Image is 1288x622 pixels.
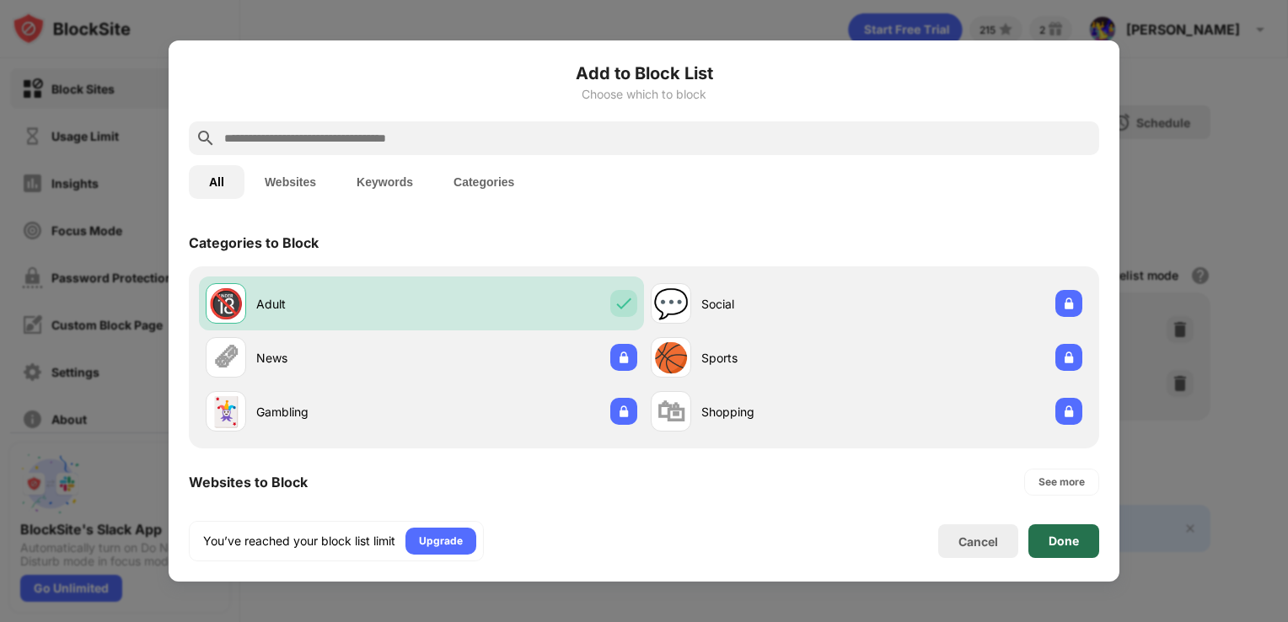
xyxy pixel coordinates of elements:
[189,474,308,491] div: Websites to Block
[208,394,244,429] div: 🃏
[958,534,998,549] div: Cancel
[701,349,867,367] div: Sports
[657,394,685,429] div: 🛍
[653,340,689,375] div: 🏀
[189,88,1099,101] div: Choose which to block
[701,295,867,313] div: Social
[189,234,319,251] div: Categories to Block
[212,340,240,375] div: 🗞
[244,165,336,199] button: Websites
[203,533,395,550] div: You’ve reached your block list limit
[208,287,244,321] div: 🔞
[256,295,421,313] div: Adult
[189,165,244,199] button: All
[1049,534,1079,548] div: Done
[1038,474,1085,491] div: See more
[653,287,689,321] div: 💬
[256,403,421,421] div: Gambling
[196,128,216,148] img: search.svg
[189,61,1099,86] h6: Add to Block List
[256,349,421,367] div: News
[419,533,463,550] div: Upgrade
[701,403,867,421] div: Shopping
[336,165,433,199] button: Keywords
[433,165,534,199] button: Categories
